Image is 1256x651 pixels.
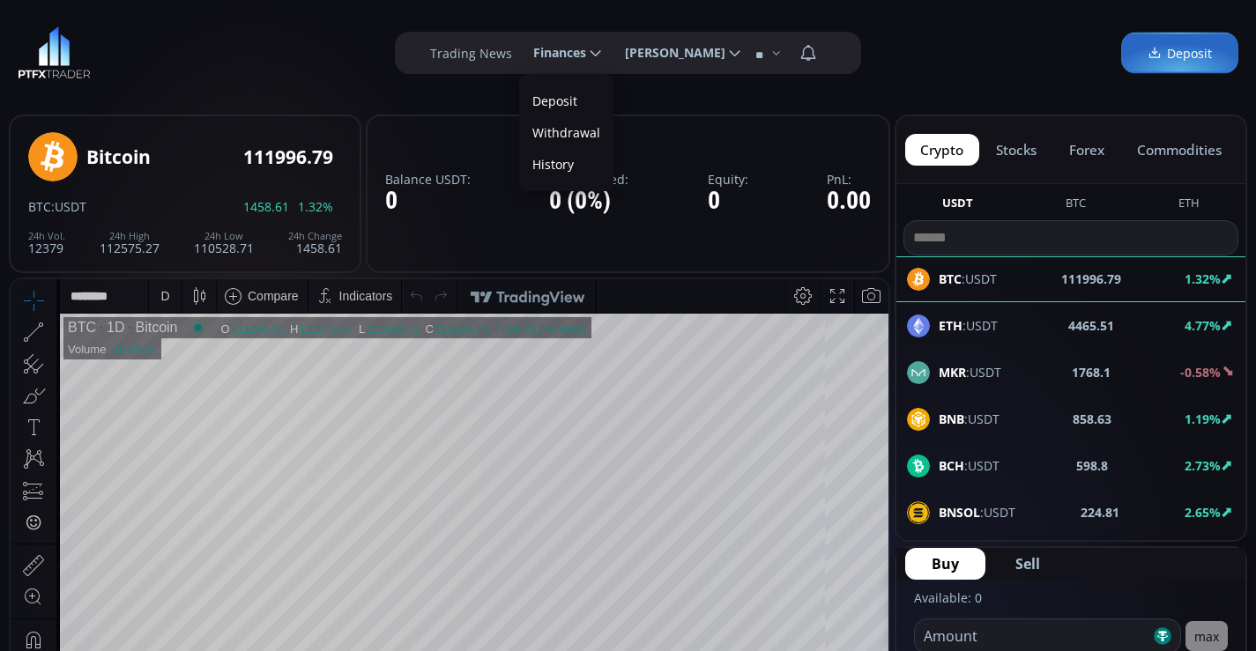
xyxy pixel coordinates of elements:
label: Withdrawal [524,119,609,146]
b: 2.73% [1185,457,1221,474]
div: 5d [174,603,188,617]
b: 858.63 [1073,410,1111,428]
span: Finances [521,35,586,70]
div: 110528.71 [194,231,254,255]
span: :USDT [939,316,998,335]
span: 19:35:05 (UTC) [677,603,762,617]
div: Toggle Log Scale [809,593,838,626]
div: 1458.61 [288,231,342,255]
a: Deposit [524,87,609,115]
label: Available: 0 [914,589,982,606]
span: Buy [932,553,959,574]
div: 111240.01 [220,43,274,56]
div: log [815,603,832,617]
span: Deposit [1148,44,1212,63]
div: Hide Drawings Toolbar [41,551,48,575]
button: 19:35:05 (UTC) [671,593,768,626]
label: Trading News [430,44,512,63]
div: D [150,10,159,24]
div: 1y [89,603,102,617]
div: 3m [115,603,131,617]
b: 4.77% [1185,317,1221,334]
div: Go to [236,593,264,626]
div: 111996.79 [424,43,478,56]
div: Indicators [329,10,383,24]
div: 0 [708,188,748,215]
div: 5y [63,603,77,617]
button: crypto [905,134,979,166]
button: forex [1054,134,1120,166]
div: BTC [57,41,85,56]
div: 24h High [100,231,160,241]
div: 1d [199,603,213,617]
div: +756.78 (+0.68%) [483,43,575,56]
span: :USDT [51,198,86,215]
div: 24h Change [288,231,342,241]
button: stocks [981,134,1052,166]
div: Volume [57,63,95,77]
button: commodities [1121,134,1237,166]
button: BTC [1059,195,1093,217]
button: USDT [935,195,980,217]
b: BCH [939,457,964,474]
b: -0.58% [1180,364,1221,381]
div: 0.00 [827,188,871,215]
div: Bitcoin [86,147,151,167]
div: 1m [144,603,160,617]
b: BNSOL [939,504,980,521]
div: 110528.71 [355,43,409,56]
button: Buy [905,548,985,580]
b: 598.8 [1076,456,1108,475]
div: 10.658K [102,63,145,77]
a: History [524,151,609,178]
div: 112575.27 [288,43,342,56]
div: 1D [85,41,114,56]
span: BTC [28,198,51,215]
div: Compare [237,10,288,24]
b: 224.81 [1081,503,1119,522]
button: ETH [1171,195,1207,217]
span: :USDT [939,503,1015,522]
span: :USDT [939,363,1001,381]
button: Sell [989,548,1066,580]
b: ETH [939,317,962,334]
div: C [415,43,424,56]
div: 0 [385,188,471,215]
span: :USDT [939,410,1000,428]
div: 24h Vol. [28,231,65,241]
div: Bitcoin [114,41,167,56]
b: 2.65% [1185,504,1221,521]
span: 1.32% [298,200,333,213]
div: L [348,43,355,56]
b: 1768.1 [1072,363,1111,381]
b: 4465.51 [1068,316,1114,335]
img: LOGO [18,26,91,79]
a: Deposit [1121,33,1238,74]
div: 24h Low [194,231,254,241]
div:  [16,235,30,252]
div: 0 (0%) [549,188,628,215]
label: PnL: [827,173,871,186]
span: [PERSON_NAME] [613,35,725,70]
label: Equity: [708,173,748,186]
b: BNB [939,411,964,427]
div: auto [844,603,868,617]
div: Toggle Percentage [784,593,809,626]
div: Market open [180,41,196,56]
span: :USDT [939,456,1000,475]
div: Toggle Auto Scale [838,593,874,626]
label: Balance USDT: [385,173,471,186]
b: 1.19% [1185,411,1221,427]
div: H [279,43,288,56]
span: 1458.61 [243,200,289,213]
div: O [210,43,219,56]
div: 111996.79 [243,147,333,167]
b: MKR [939,364,966,381]
div: 112575.27 [100,231,160,255]
span: Sell [1015,553,1040,574]
div: 12379 [28,231,65,255]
